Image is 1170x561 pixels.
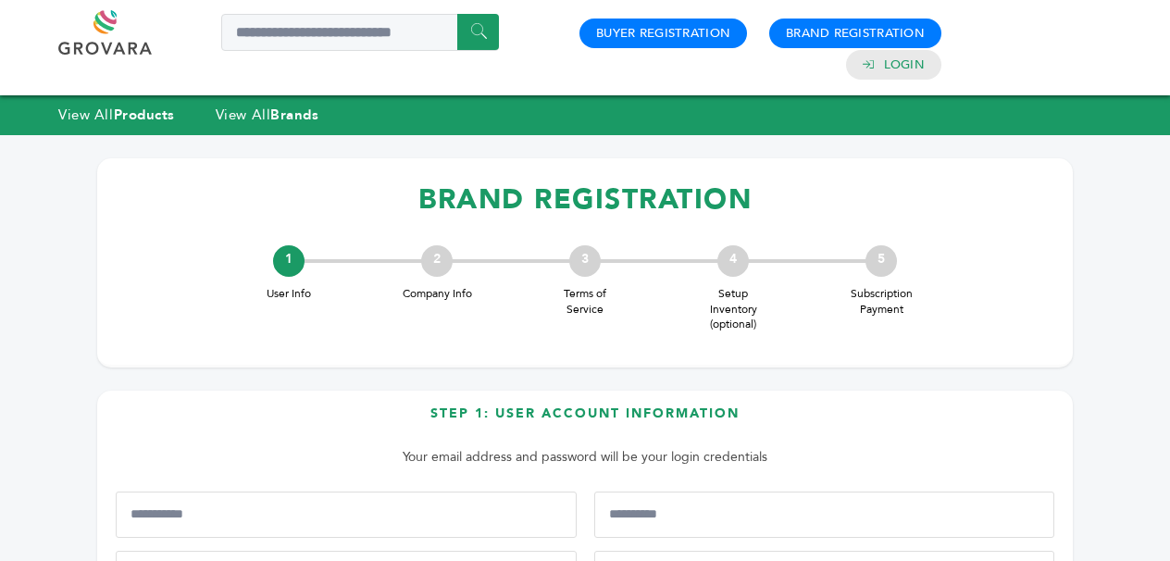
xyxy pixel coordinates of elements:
span: User Info [252,286,326,302]
input: First Name* [116,492,577,538]
h1: BRAND REGISTRATION [116,172,1054,227]
span: Company Info [400,286,474,302]
div: 1 [273,245,305,277]
div: 2 [421,245,453,277]
a: Login [884,56,925,73]
input: Search a product or brand... [221,14,499,51]
a: Buyer Registration [596,25,730,42]
span: Subscription Payment [844,286,918,318]
strong: Brands [270,106,318,124]
div: 5 [865,245,897,277]
div: 4 [717,245,749,277]
p: Your email address and password will be your login credentials [125,446,1045,468]
a: View AllBrands [216,106,319,124]
span: Terms of Service [548,286,622,318]
strong: Products [114,106,175,124]
h3: Step 1: User Account Information [116,405,1054,437]
div: 3 [569,245,601,277]
a: View AllProducts [58,106,175,124]
span: Setup Inventory (optional) [696,286,770,332]
input: Last Name* [594,492,1055,538]
a: Brand Registration [786,25,925,42]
